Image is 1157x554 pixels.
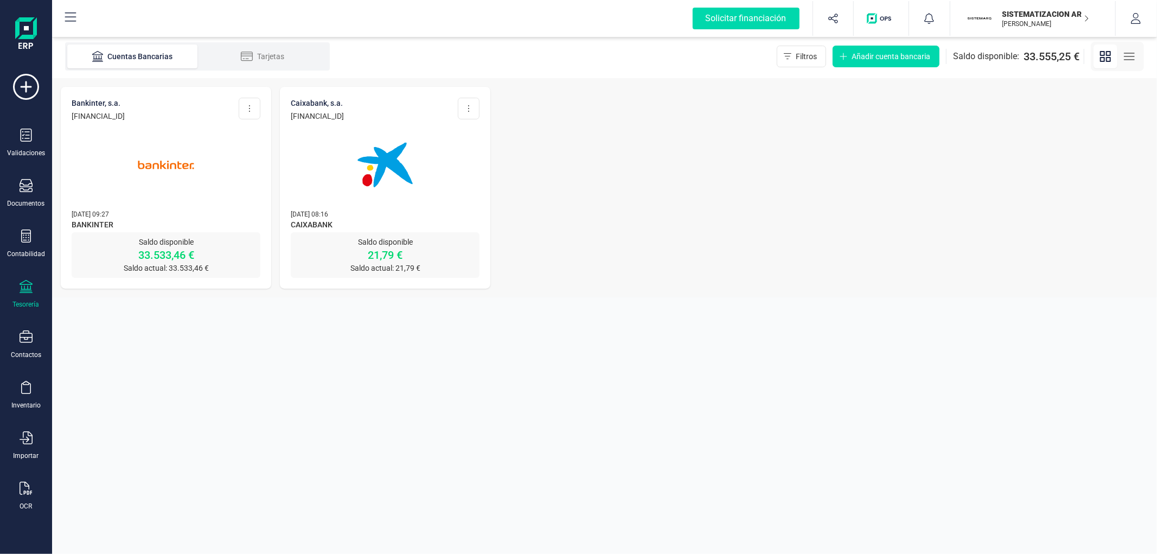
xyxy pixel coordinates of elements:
button: Filtros [777,46,826,67]
div: Validaciones [7,149,45,157]
div: Tarjetas [219,51,306,62]
p: Saldo actual: 33.533,46 € [72,263,260,273]
p: SISTEMATIZACION ARQUITECTONICA EN REFORMAS SL [1002,9,1089,20]
span: [DATE] 08:16 [291,211,328,218]
div: Cuentas Bancarias [89,51,176,62]
p: Saldo disponible [72,237,260,247]
img: Logo de OPS [867,13,896,24]
div: Contabilidad [7,250,45,258]
div: Documentos [8,199,45,208]
p: Saldo disponible [291,237,480,247]
div: Solicitar financiación [693,8,800,29]
p: [FINANCIAL_ID] [291,111,344,122]
div: OCR [20,502,33,511]
span: BANKINTER [72,219,260,232]
p: Saldo actual: 21,79 € [291,263,480,273]
button: Solicitar financiación [680,1,813,36]
p: [FINANCIAL_ID] [72,111,125,122]
span: 33.555,25 € [1024,49,1079,64]
span: Añadir cuenta bancaria [852,51,930,62]
span: [DATE] 09:27 [72,211,109,218]
p: 33.533,46 € [72,247,260,263]
div: Contactos [11,351,41,359]
p: BANKINTER, S.A. [72,98,125,109]
span: Filtros [796,51,817,62]
img: SI [968,7,992,30]
div: Tesorería [13,300,40,309]
span: Saldo disponible: [953,50,1019,63]
button: Logo de OPS [860,1,902,36]
p: 21,79 € [291,247,480,263]
span: CAIXABANK [291,219,480,232]
img: Logo Finanedi [15,17,37,52]
p: CAIXABANK, S.A. [291,98,344,109]
div: Importar [14,451,39,460]
div: Inventario [11,401,41,410]
button: Añadir cuenta bancaria [833,46,939,67]
button: SISISTEMATIZACION ARQUITECTONICA EN REFORMAS SL[PERSON_NAME] [963,1,1102,36]
p: [PERSON_NAME] [1002,20,1089,28]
